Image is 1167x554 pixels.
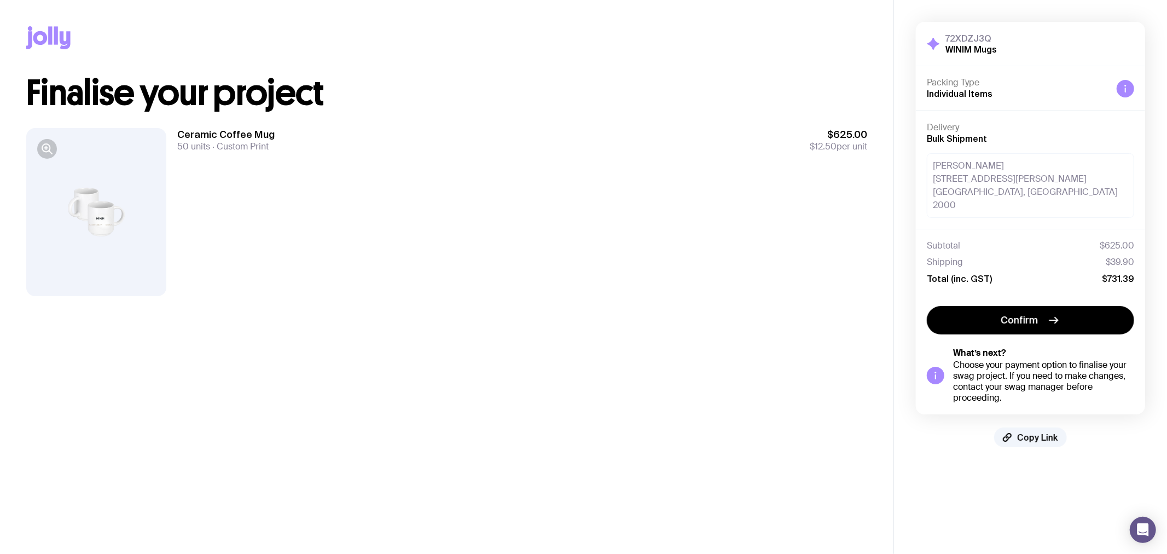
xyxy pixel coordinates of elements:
[1100,240,1134,251] span: $625.00
[927,134,987,143] span: Bulk Shipment
[210,141,269,152] span: Custom Print
[927,273,992,284] span: Total (inc. GST)
[1130,517,1156,543] div: Open Intercom Messenger
[945,44,997,55] h2: WINIM Mugs
[1001,314,1038,327] span: Confirm
[810,128,867,141] span: $625.00
[927,89,992,99] span: Individual Items
[927,153,1134,218] div: [PERSON_NAME] [STREET_ADDRESS][PERSON_NAME] [GEOGRAPHIC_DATA], [GEOGRAPHIC_DATA] 2000
[927,257,963,268] span: Shipping
[1106,257,1134,268] span: $39.90
[927,306,1134,334] button: Confirm
[1017,432,1058,443] span: Copy Link
[927,77,1108,88] h4: Packing Type
[953,348,1134,359] h5: What’s next?
[177,128,275,141] h3: Ceramic Coffee Mug
[810,141,867,152] span: per unit
[177,141,210,152] span: 50 units
[945,33,997,44] h3: 72XDZJ3Q
[810,141,837,152] span: $12.50
[1102,273,1134,284] span: $731.39
[26,76,867,111] h1: Finalise your project
[927,240,960,251] span: Subtotal
[994,428,1067,447] button: Copy Link
[953,360,1134,403] div: Choose your payment option to finalise your swag project. If you need to make changes, contact yo...
[927,122,1134,133] h4: Delivery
